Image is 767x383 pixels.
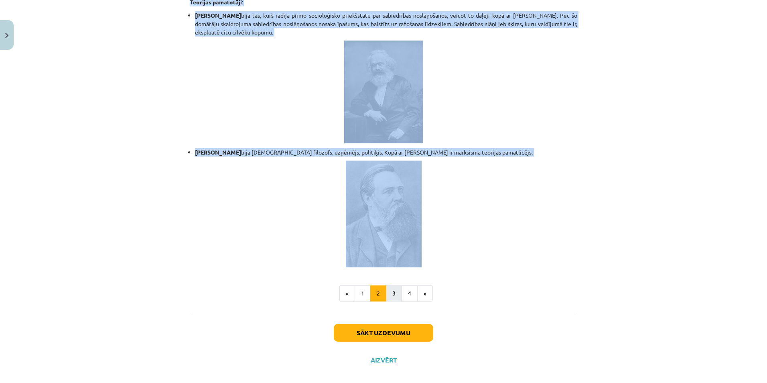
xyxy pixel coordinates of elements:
[370,285,386,302] button: 2
[417,285,433,302] button: »
[5,33,8,38] img: icon-close-lesson-0947bae3869378f0d4975bcd49f059093ad1ed9edebbc8119c70593378902aed.svg
[190,285,577,302] nav: Page navigation example
[195,148,577,157] li: bija [DEMOGRAPHIC_DATA] filozofs, uzņēmējs, politiķis. Kopā ar [PERSON_NAME] ir marksisma teorija...
[355,285,371,302] button: 1
[334,324,433,342] button: Sākt uzdevumu
[339,285,355,302] button: «
[195,11,577,37] li: bija tas, kurš radīja pirmo socioloģisko priekšstatu par sabiedrības noslāņošanos, veicot to daļē...
[368,356,399,364] button: Aizvērt
[195,12,241,19] strong: [PERSON_NAME]
[402,285,418,302] button: 4
[386,285,402,302] button: 3
[195,149,241,156] strong: [PERSON_NAME]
